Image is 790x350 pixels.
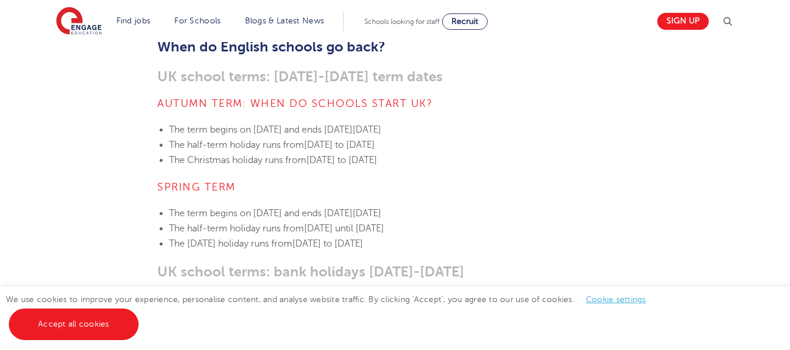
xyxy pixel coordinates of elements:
span: [DATE] to [DATE] [306,155,377,165]
a: Blogs & Latest News [245,16,325,25]
span: [DATE] and ends [DATE][DATE] [253,124,381,135]
span: The Christmas holiday runs from [169,155,306,165]
span: UK school terms: bank holidays [DATE]-[DATE] [157,264,464,280]
span: The term begins on [169,208,251,219]
img: Engage Education [56,7,102,36]
span: Spring term [157,181,236,193]
span: The half-term holiday runs from [169,223,304,234]
h2: When do English schools go back? [157,37,633,57]
span: Schools looking for staff [364,18,440,26]
a: Accept all cookies [9,309,139,340]
span: The term begins on [169,124,251,135]
a: For Schools [174,16,220,25]
span: Recruit [451,17,478,26]
a: Sign up [657,13,709,30]
a: Find jobs [116,16,151,25]
span: The half-term holiday runs from [169,140,304,150]
span: The [DATE] holiday runs from [169,238,292,249]
a: Recruit [442,13,488,30]
span: [DATE] and ends [DATE][DATE] [253,208,381,219]
span: [DATE] until [DATE] [304,223,384,234]
span: [DATE] to [DATE] [292,238,363,249]
span: We use cookies to improve your experience, personalise content, and analyse website traffic. By c... [6,295,658,328]
a: Cookie settings [586,295,646,304]
span: [DATE] to [DATE] [304,140,375,150]
span: UK school terms: [DATE]-[DATE] term dates [157,68,443,85]
span: Autumn term: When do schools start UK? [157,98,433,109]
